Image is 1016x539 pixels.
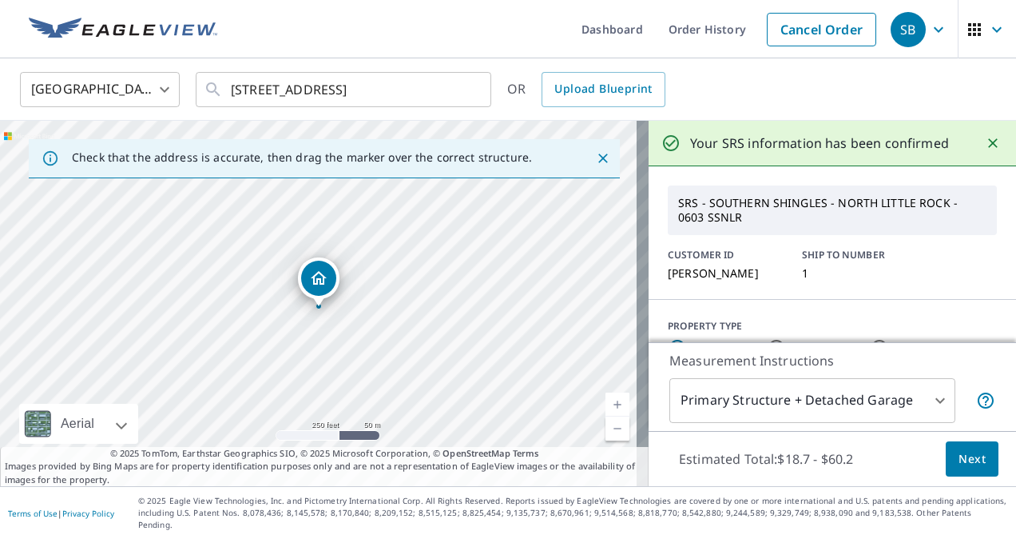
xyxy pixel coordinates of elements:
a: Terms [513,447,539,459]
p: CUSTOMER ID [668,248,783,262]
div: [GEOGRAPHIC_DATA] [20,67,180,112]
div: OR [507,72,665,107]
a: Cancel Order [767,13,876,46]
a: Privacy Policy [62,508,114,519]
span: © 2025 TomTom, Earthstar Geographics SIO, © 2025 Microsoft Corporation, © [110,447,539,461]
a: Terms of Use [8,508,58,519]
div: PROPERTY TYPE [668,319,997,333]
a: Current Level 17, Zoom Out [605,417,629,441]
img: EV Logo [29,18,217,42]
p: © 2025 Eagle View Technologies, Inc. and Pictometry International Corp. All Rights Reserved. Repo... [138,495,1008,531]
p: Estimated Total: $18.7 - $60.2 [666,441,866,477]
span: Upload Blueprint [554,79,652,99]
span: Your report will include the primary structure and a detached garage if one exists. [976,391,995,410]
p: Measurement Instructions [669,351,995,370]
span: Next [958,449,986,469]
div: Primary Structure + Detached Garage [669,378,955,423]
label: Commercial [791,340,857,356]
button: Close [982,133,1003,154]
div: Aerial [19,404,138,444]
p: SHIP TO NUMBER [802,248,917,262]
p: Check that the address is accurate, then drag the marker over the correct structure. [72,150,532,165]
div: Dropped pin, building 1, Residential property, 16501 Ironton Rd Little Rock, AR 72206 [298,258,339,307]
a: Current Level 17, Zoom In [605,393,629,417]
a: Upload Blueprint [542,72,665,107]
button: Close [593,148,613,169]
p: 1 [802,267,917,280]
div: SB [891,12,926,47]
p: | [8,509,114,518]
label: Residential [692,340,754,356]
p: SRS - SOUTHERN SHINGLES - NORTH LITTLE ROCK - 0603 SSNLR [672,190,993,231]
label: Multi-Family [894,340,963,356]
div: Aerial [56,404,99,444]
button: Next [946,441,998,477]
p: Your SRS information has been confirmed [690,134,949,153]
p: [PERSON_NAME] [668,267,783,280]
input: Search by address or latitude-longitude [231,67,458,112]
a: OpenStreetMap [443,447,510,459]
